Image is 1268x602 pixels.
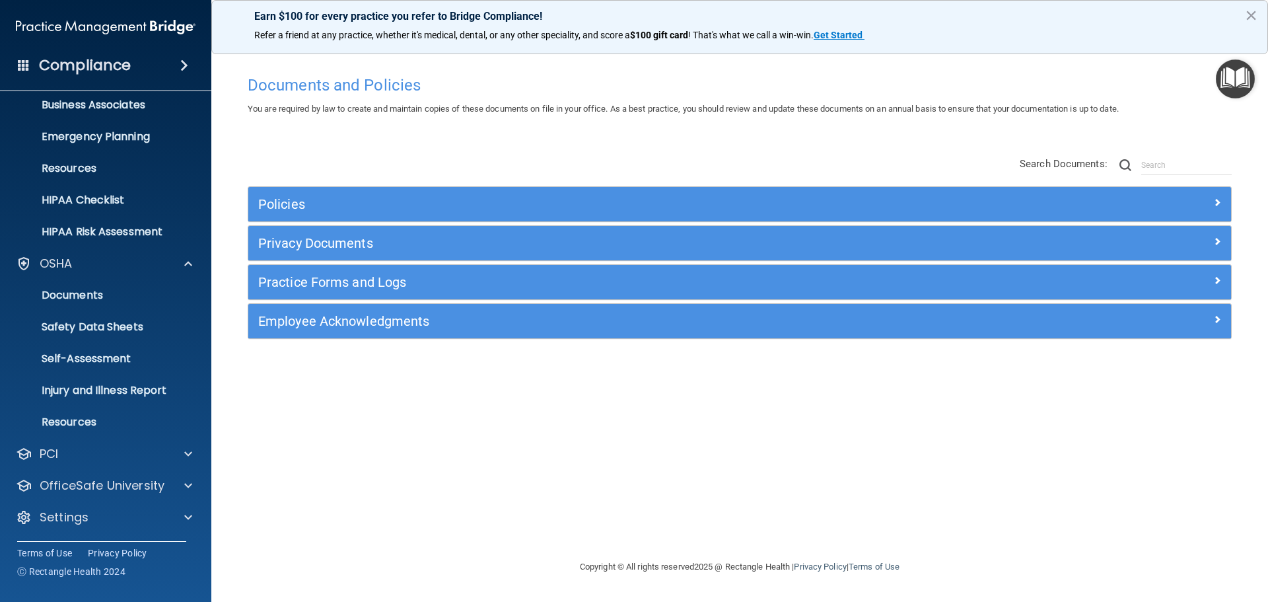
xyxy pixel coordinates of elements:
[40,446,58,462] p: PCI
[794,562,846,572] a: Privacy Policy
[40,256,73,272] p: OSHA
[1119,159,1131,171] img: ic-search.3b580494.png
[9,225,189,239] p: HIPAA Risk Assessment
[40,509,88,525] p: Settings
[814,30,863,40] strong: Get Started
[16,446,192,462] a: PCI
[258,197,975,211] h5: Policies
[248,77,1232,94] h4: Documents and Policies
[16,14,195,40] img: PMB logo
[9,98,189,112] p: Business Associates
[1020,158,1108,170] span: Search Documents:
[9,416,189,429] p: Resources
[88,546,147,560] a: Privacy Policy
[17,546,72,560] a: Terms of Use
[254,30,630,40] span: Refer a friend at any practice, whether it's medical, dental, or any other speciality, and score a
[258,236,975,250] h5: Privacy Documents
[258,233,1221,254] a: Privacy Documents
[9,130,189,143] p: Emergency Planning
[1216,59,1255,98] button: Open Resource Center
[258,311,1221,332] a: Employee Acknowledgments
[1141,155,1232,175] input: Search
[16,509,192,525] a: Settings
[258,194,1221,215] a: Policies
[258,275,975,289] h5: Practice Forms and Logs
[499,546,981,588] div: Copyright © All rights reserved 2025 @ Rectangle Health | |
[9,384,189,397] p: Injury and Illness Report
[9,320,189,334] p: Safety Data Sheets
[258,272,1221,293] a: Practice Forms and Logs
[17,565,125,578] span: Ⓒ Rectangle Health 2024
[1245,5,1257,26] button: Close
[630,30,688,40] strong: $100 gift card
[849,562,899,572] a: Terms of Use
[39,56,131,75] h4: Compliance
[16,478,192,494] a: OfficeSafe University
[9,162,189,175] p: Resources
[248,104,1119,114] span: You are required by law to create and maintain copies of these documents on file in your office. ...
[258,314,975,328] h5: Employee Acknowledgments
[9,352,189,365] p: Self-Assessment
[254,10,1225,22] p: Earn $100 for every practice you refer to Bridge Compliance!
[688,30,814,40] span: ! That's what we call a win-win.
[9,194,189,207] p: HIPAA Checklist
[16,256,192,272] a: OSHA
[40,478,164,494] p: OfficeSafe University
[814,30,864,40] a: Get Started
[9,289,189,302] p: Documents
